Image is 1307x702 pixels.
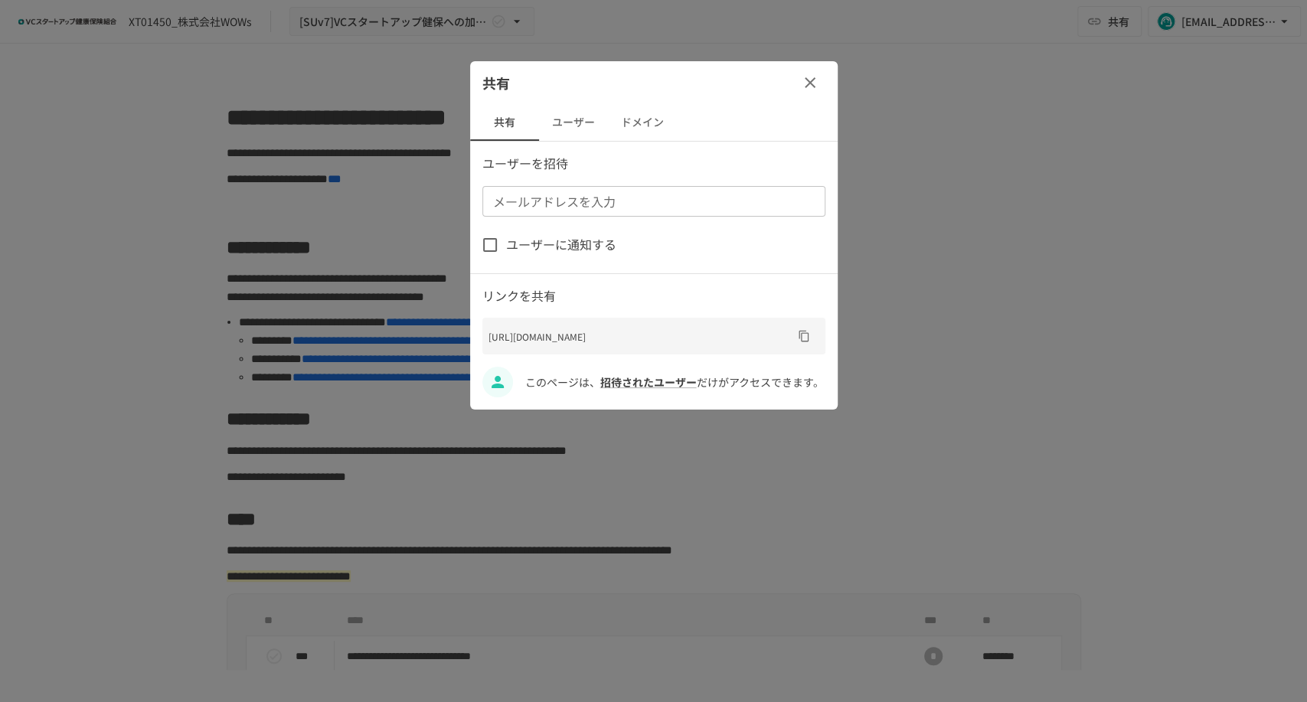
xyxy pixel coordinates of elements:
[608,104,677,141] button: ドメイン
[470,104,539,141] button: 共有
[482,154,825,174] p: ユーザーを招待
[506,235,616,255] span: ユーザーに通知する
[482,286,825,306] p: リンクを共有
[792,324,816,348] button: URLをコピー
[488,329,792,344] p: [URL][DOMAIN_NAME]
[600,374,697,390] a: 招待されたユーザー
[470,61,838,104] div: 共有
[539,104,608,141] button: ユーザー
[525,374,825,390] p: このページは、 だけがアクセスできます。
